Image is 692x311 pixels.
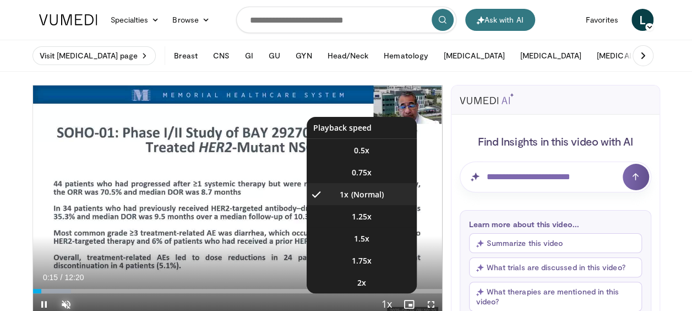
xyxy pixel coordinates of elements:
button: GYN [289,45,318,67]
img: vumedi-ai-logo.svg [460,93,514,104]
a: Favorites [579,9,625,31]
button: Hematology [377,45,435,67]
span: 1.25x [352,211,372,222]
button: GU [262,45,287,67]
span: 0.5x [354,145,369,156]
button: Summarize this video [469,233,642,253]
span: 12:20 [64,273,84,282]
span: 1.75x [352,255,372,266]
button: [MEDICAL_DATA] [437,45,511,67]
button: Ask with AI [465,9,535,31]
input: Question for AI [460,162,651,192]
input: Search topics, interventions [236,7,456,33]
p: Learn more about this video... [469,219,642,229]
button: [MEDICAL_DATA] [590,45,664,67]
img: VuMedi Logo [39,14,97,25]
div: Progress Bar [33,289,442,293]
span: 1.5x [354,233,369,244]
button: What trials are discussed in this video? [469,258,642,277]
span: 0.75x [352,167,372,178]
button: Breast [167,45,204,67]
span: / [61,273,63,282]
a: Browse [166,9,216,31]
a: L [631,9,653,31]
button: [MEDICAL_DATA] [514,45,588,67]
a: Visit [MEDICAL_DATA] page [32,46,156,65]
button: Head/Neck [320,45,375,67]
button: GI [238,45,260,67]
span: 1x [340,189,348,200]
a: Specialties [104,9,166,31]
button: CNS [206,45,236,67]
span: 0:15 [43,273,58,282]
span: 2x [357,277,366,288]
h4: Find Insights in this video with AI [460,134,651,148]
